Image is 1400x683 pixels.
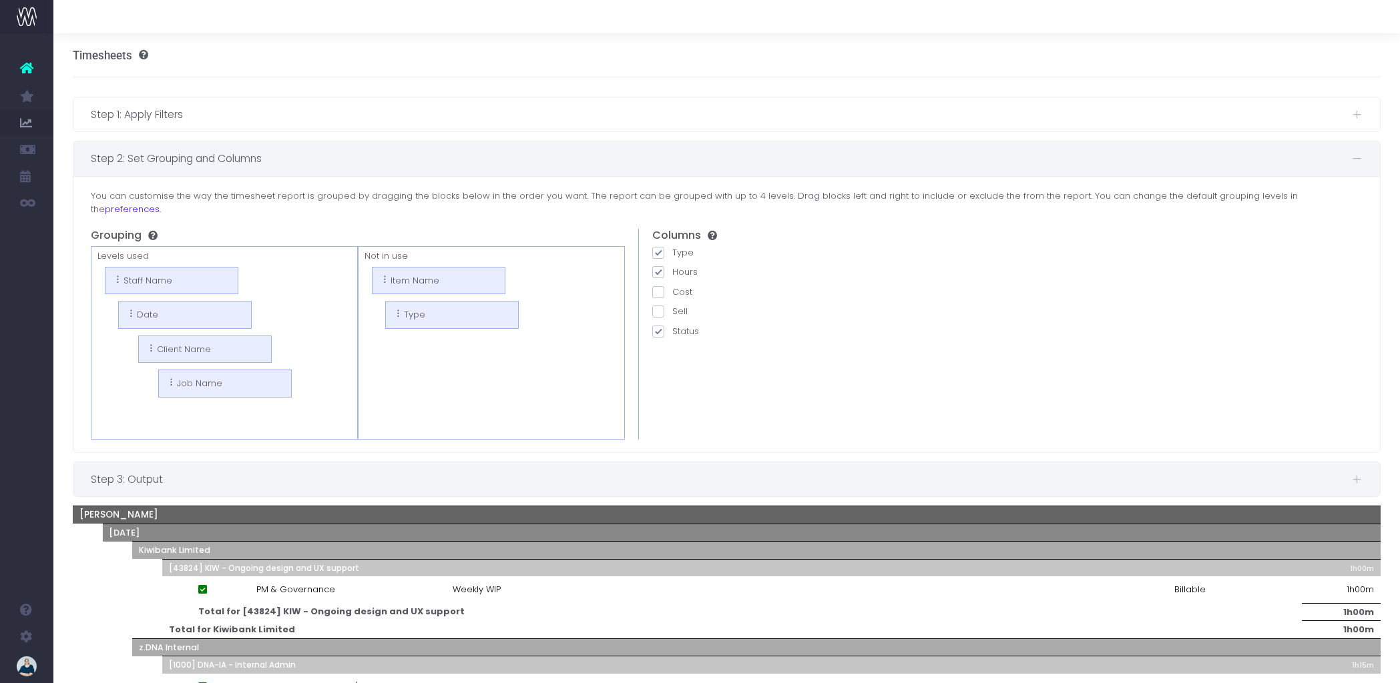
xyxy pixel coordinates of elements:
[1302,603,1381,621] td: 1h00m
[91,229,625,242] h5: Grouping
[91,246,149,263] div: Levels used
[118,301,252,329] li: Date
[192,603,1168,621] td: Total for [43824] KIW - Ongoing design and UX support
[105,203,160,215] a: preferences
[91,471,1352,488] span: Step 3: Output
[1302,576,1381,603] td: 1h00m
[1302,506,1381,524] th: 80h30m
[103,524,1168,542] th: [DATE]
[132,638,1168,656] th: z.DNA Internal
[372,267,505,295] li: Item Name
[652,325,717,338] label: Status
[652,229,717,242] h5: Columns
[73,506,1168,524] th: [PERSON_NAME]
[385,301,519,329] li: Type
[91,189,1363,440] div: You can customise the way the timesheet report is grouped by dragging the blocks below in the ord...
[162,621,1168,639] td: Total for Kiwibank Limited
[91,106,1352,123] span: Step 1: Apply Filters
[162,559,1168,576] th: [43824] KIW - Ongoing design and UX support
[652,305,717,318] label: Sell
[1302,638,1381,656] th: 1h15m
[1302,542,1381,560] th: 1h00m
[162,656,1168,674] th: [1000] DNA-IA - Internal Admin
[358,246,408,263] div: Not in use
[17,656,37,676] img: images/default_profile_image.png
[256,583,335,596] span: PM & Governance
[453,583,501,596] span: Weekly WIP
[73,49,148,62] h3: Timesheets
[138,335,272,364] li: Client Name
[652,285,717,299] label: Cost
[158,370,292,398] li: Job Name
[1302,621,1381,639] td: 1h00m
[652,246,717,259] label: Type
[1302,524,1381,542] th: 4h45m
[652,265,717,279] label: Hours
[105,267,238,295] li: Staff Name
[1302,559,1381,576] th: 1h00m
[91,150,1352,167] span: Step 2: Set Grouping and Columns
[1302,656,1381,674] th: 1h15m
[132,542,1168,560] th: Kiwibank Limited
